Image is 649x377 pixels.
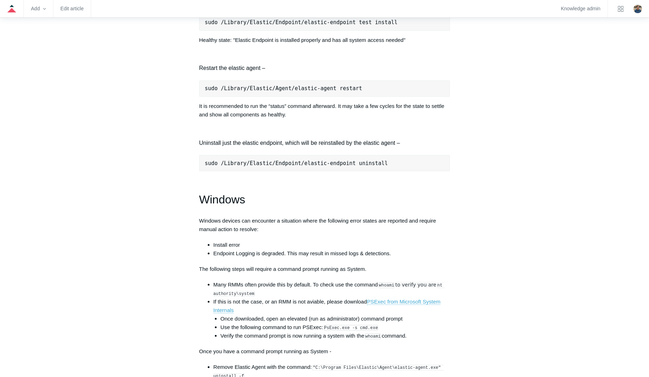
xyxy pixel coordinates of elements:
p: Windows devices can encounter a situation where the following error states are reported and requi... [199,216,450,233]
p: Healthy state: "Elastic Endpoint is installed properly and has all system access needed" [199,36,450,44]
li: Endpoint Logging is degraded. This may result in missed logs & detections. [213,249,450,257]
code: nt authority\system [213,282,445,296]
pre: sudo /Library/Elastic/Endpoint/elastic-endpoint test install [199,14,450,31]
pre: sudo /Library/Elastic/Agent/elastic-agent restart [199,80,450,97]
h1: Windows [199,190,450,208]
li: Verify the command prompt is now running a system with the command. [220,331,450,340]
li: Use the following command to run PSExec: [220,323,450,331]
zd-hc-trigger: Add [31,7,46,11]
span: to verify you are [395,282,436,287]
code: whoami [378,282,394,288]
li: If this is not the case, or an RMM is not aviable, please download [213,297,450,340]
li: Install error [213,240,450,249]
a: Edit article [60,7,84,11]
zd-hc-trigger: Click your profile icon to open the profile menu [633,5,642,13]
code: PsExec.exe -s cmd.exe [324,325,378,330]
p: It is recommended to run the “status” command afterward. It may take a few cycles for the state t... [199,102,450,119]
p: The following steps will require a command prompt running as System. [199,264,450,273]
h4: Restart the elastic agent – [199,64,450,73]
pre: sudo /Library/Elastic/Endpoint/elastic-endpoint uninstall [199,155,450,171]
p: Once you have a command prompt running as System - [199,347,450,355]
h4: Uninstall just the elastic endpoint, which will be reinstalled by the elastic agent – [199,138,450,147]
img: user avatar [633,5,642,13]
a: Knowledge admin [561,7,600,11]
li: Once downloaded, open an elevated (run as administrator) command prompt [220,314,450,323]
code: whoami [365,333,381,339]
a: PSExec from Microsoft System Internals [213,298,441,313]
li: Many RMMs often provide this by default. To check use the command [213,280,450,297]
